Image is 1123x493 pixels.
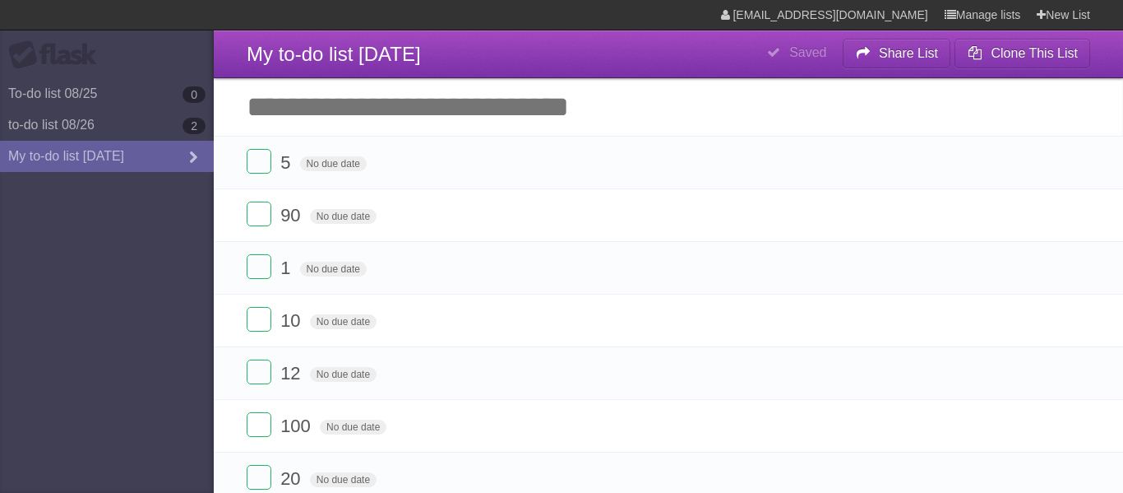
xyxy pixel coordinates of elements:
[247,360,271,384] label: Done
[320,420,386,435] span: No due date
[8,40,107,70] div: Flask
[247,412,271,437] label: Done
[247,43,421,65] span: My to-do list [DATE]
[247,149,271,174] label: Done
[247,254,271,279] label: Done
[954,39,1090,68] button: Clone This List
[310,314,377,329] span: No due date
[789,45,826,59] b: Saved
[247,202,271,226] label: Done
[991,46,1078,60] b: Clone This List
[280,416,315,436] span: 100
[879,46,938,60] b: Share List
[280,468,304,489] span: 20
[183,118,206,134] b: 2
[843,39,951,68] button: Share List
[310,472,377,487] span: No due date
[310,209,377,224] span: No due date
[310,367,377,382] span: No due date
[300,156,367,171] span: No due date
[280,363,304,384] span: 12
[280,205,304,226] span: 90
[280,152,294,173] span: 5
[183,86,206,103] b: 0
[280,258,294,278] span: 1
[300,262,367,277] span: No due date
[247,465,271,490] label: Done
[247,307,271,332] label: Done
[280,310,304,331] span: 10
